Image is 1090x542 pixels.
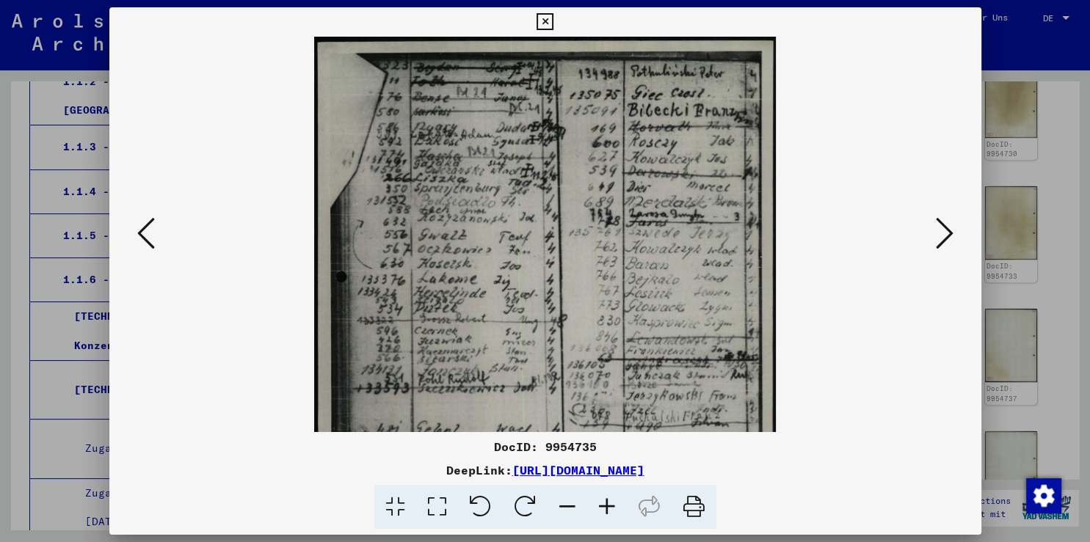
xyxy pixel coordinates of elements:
[109,461,981,479] div: DeepLink:
[512,463,644,477] a: [URL][DOMAIN_NAME]
[1025,477,1061,513] div: Zustimmung ändern
[109,438,981,455] div: DocID: 9954735
[1026,478,1061,513] img: Zustimmung ändern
